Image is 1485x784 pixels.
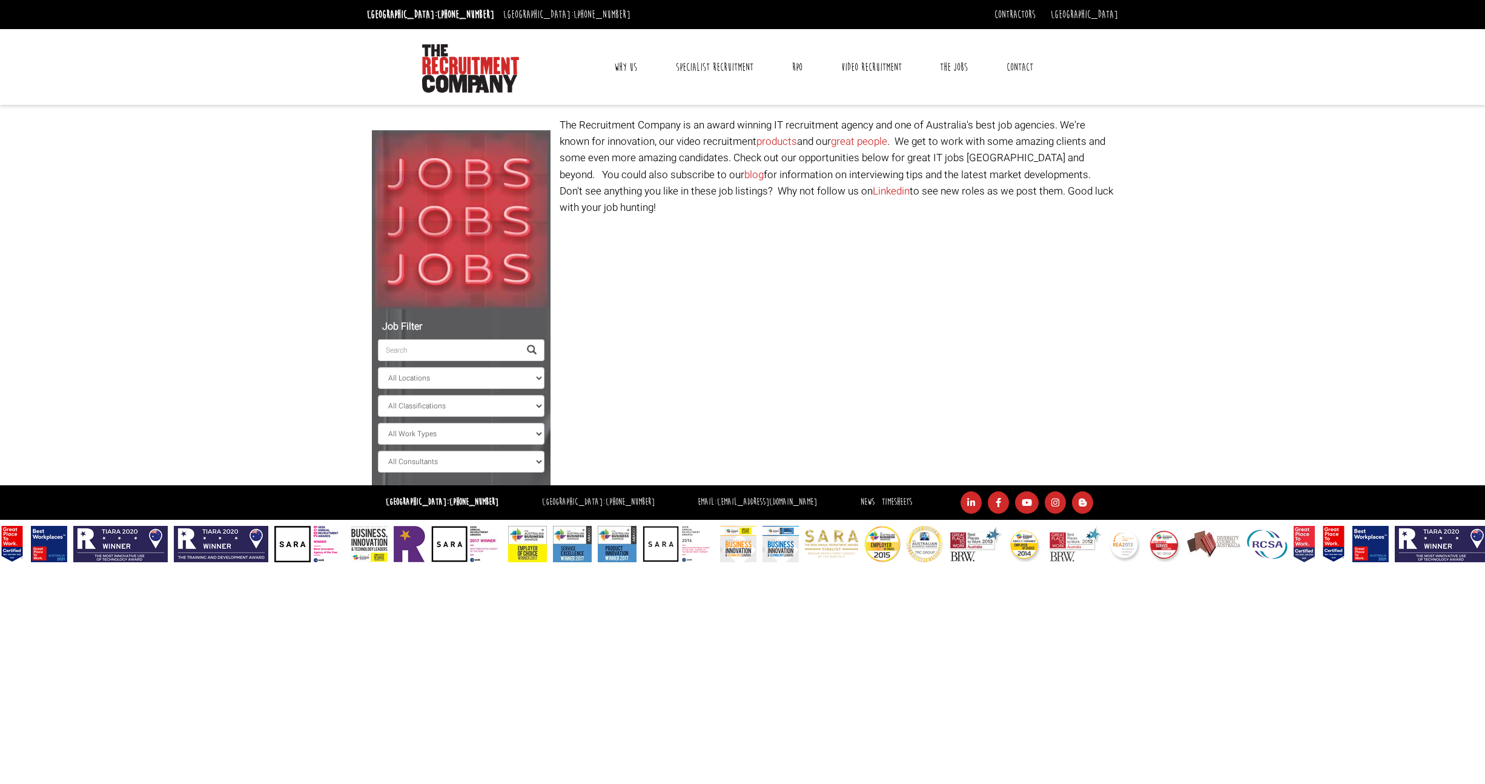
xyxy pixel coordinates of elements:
a: blog [744,167,764,182]
a: [GEOGRAPHIC_DATA] [1051,8,1118,21]
a: [EMAIL_ADDRESS][DOMAIN_NAME] [717,496,817,508]
a: RPO [783,52,812,82]
a: Why Us [605,52,646,82]
img: The Recruitment Company [422,44,519,93]
a: [PHONE_NUMBER] [574,8,630,21]
input: Search [378,339,520,361]
li: [GEOGRAPHIC_DATA]: [364,5,497,24]
a: Linkedin [873,184,910,199]
p: The Recruitment Company is an award winning IT recruitment agency and one of Australia's best job... [560,117,1114,216]
a: Contact [997,52,1042,82]
a: [PHONE_NUMBER] [606,496,655,508]
a: great people [831,134,887,149]
a: The Jobs [931,52,977,82]
a: News [861,496,875,508]
strong: [GEOGRAPHIC_DATA]: [386,496,498,508]
h5: Job Filter [378,322,544,333]
a: [PHONE_NUMBER] [449,496,498,508]
li: [GEOGRAPHIC_DATA]: [500,5,633,24]
img: Jobs, Jobs, Jobs [372,130,551,309]
li: Email: [695,494,820,511]
a: Contractors [994,8,1036,21]
a: Timesheets [882,496,912,508]
a: products [756,134,797,149]
a: Specialist Recruitment [667,52,762,82]
a: [PHONE_NUMBER] [437,8,494,21]
a: Video Recruitment [832,52,911,82]
li: [GEOGRAPHIC_DATA]: [539,494,658,511]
